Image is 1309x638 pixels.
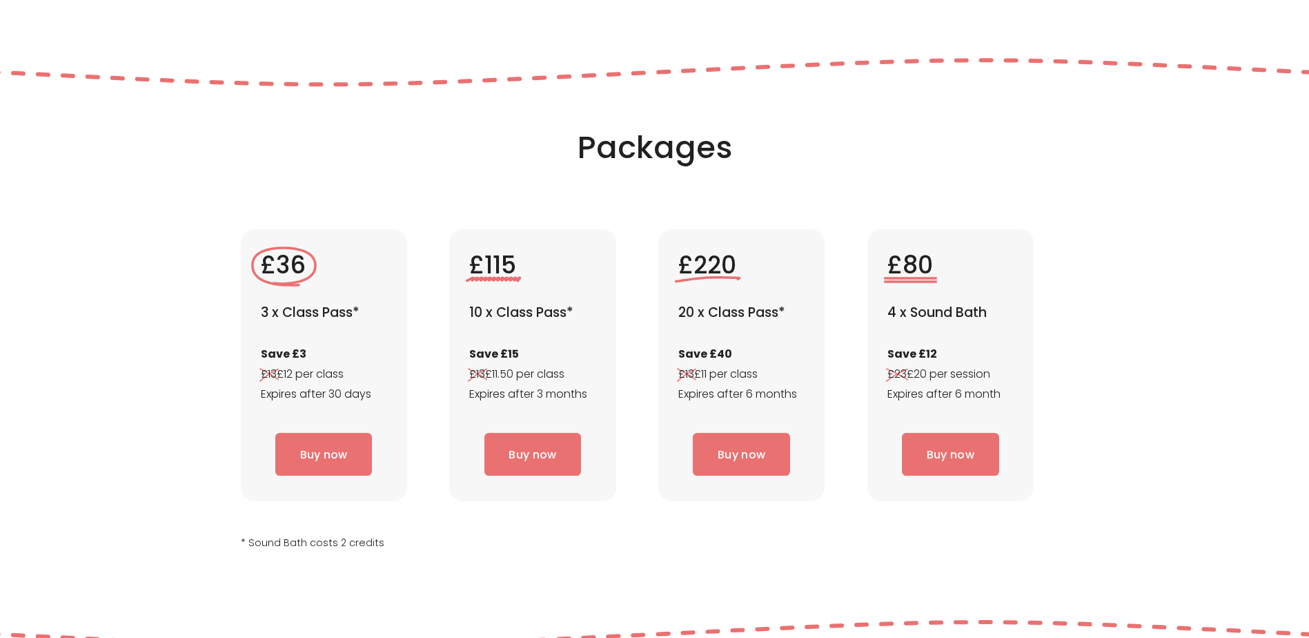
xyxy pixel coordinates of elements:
span: £36 [261,248,306,282]
a: Buy now [275,433,372,476]
strong: Save £3 [261,346,306,362]
p: £12 per class Expires after 30 days [261,345,387,404]
span: £115 [469,248,516,282]
h4: 4 x Sound Bath [887,304,1014,322]
p: * Sound Bath costs 2 credits [241,534,686,552]
span: £13 [678,366,694,382]
h2: Packages [449,128,859,168]
p: £11.50 per class Expires after 3 months [469,345,596,404]
a: Buy now [693,433,789,476]
span: £80 [887,248,933,282]
h4: 20 x Class Pass* [678,304,805,322]
strong: Save £15 [469,346,519,362]
p: £20 per session Expires after 6 month [887,345,1014,404]
strong: Save £12 [887,346,937,362]
a: Buy now [484,433,581,476]
span: £13 [261,366,277,382]
span: £23 [887,366,907,382]
a: Buy now [902,433,998,476]
span: £220 [678,248,736,282]
h4: 10 x Class Pass* [469,304,596,322]
p: £11 per class Expires after 6 months [678,345,805,404]
strong: Save £40 [678,346,732,362]
span: £13 [469,366,485,382]
h4: 3 x Class Pass* [261,304,387,322]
